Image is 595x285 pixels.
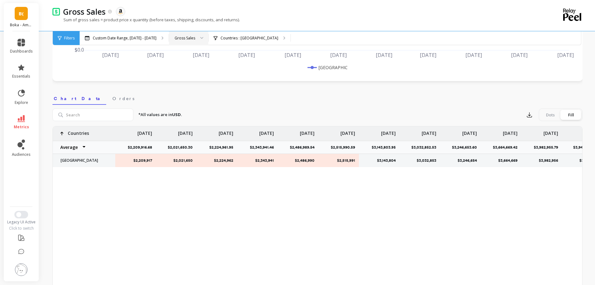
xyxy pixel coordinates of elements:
img: api.amazon.svg [118,9,123,14]
span: dashboards [10,49,33,54]
p: $2,486,989.54 [290,145,318,150]
p: $3,246,653.60 [452,145,481,150]
p: Sum of gross sales = product price x quantity (before taxes, shipping, discounts, and returns). [52,17,240,23]
div: Legacy UI Active [4,220,39,225]
p: [DATE] [178,126,193,136]
p: $2,021,650.30 [168,145,196,150]
p: $2,021,650 [160,158,193,163]
div: Click to switch [4,226,39,231]
p: $2,209,917 [119,158,152,163]
p: [GEOGRAPHIC_DATA] [57,158,112,163]
p: $2,515,990.59 [331,145,359,150]
p: $2,343,941.46 [250,145,278,150]
span: Filters [64,36,75,41]
span: Chart Data [54,95,105,102]
p: $2,343,941 [241,158,274,163]
p: Gross Sales [63,6,106,17]
p: $3,032,852.53 [411,145,440,150]
div: Dots [540,110,561,120]
span: metrics [14,125,29,130]
p: Boka - Amazon (Essor) [10,23,33,28]
span: audiences [12,152,31,157]
p: [DATE] [381,126,396,136]
p: [DATE] [259,126,274,136]
p: $3,246,654 [444,158,477,163]
p: Countries : [GEOGRAPHIC_DATA] [221,36,278,41]
p: [DATE] [503,126,518,136]
p: $3,982,955.79 [534,145,562,150]
span: B( [19,10,24,17]
p: [DATE] [137,126,152,136]
p: $2,209,916.68 [128,145,156,150]
span: essentials [12,74,30,79]
p: Custom Date Range, [DATE] - [DATE] [93,36,156,41]
input: Search [52,109,133,121]
span: Orders [112,95,134,102]
p: [DATE] [300,126,315,136]
button: Switch to New UI [14,211,28,218]
span: explore [15,100,28,105]
p: $2,224,962 [201,158,233,163]
p: $2,486,990 [282,158,315,163]
p: [DATE] [462,126,477,136]
strong: USD. [172,112,182,117]
p: [DATE] [543,126,558,136]
p: [DATE] [422,126,436,136]
p: $2,224,961.95 [209,145,237,150]
p: $3,664,669 [485,158,518,163]
p: [DATE] [219,126,233,136]
p: *All values are in [138,112,182,118]
p: $3,664,669.42 [493,145,521,150]
p: $3,982,956 [525,158,558,163]
div: Fill [561,110,581,120]
img: profile picture [15,263,27,276]
p: $3,032,853 [404,158,436,163]
nav: Tabs [52,90,583,105]
p: Countries [68,126,89,136]
img: header icon [52,8,60,15]
p: $2,515,991 [322,158,355,163]
p: $3,143,804 [363,158,396,163]
p: $3,143,803.95 [372,145,399,150]
div: Gross Sales [175,35,195,41]
p: [DATE] [340,126,355,136]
